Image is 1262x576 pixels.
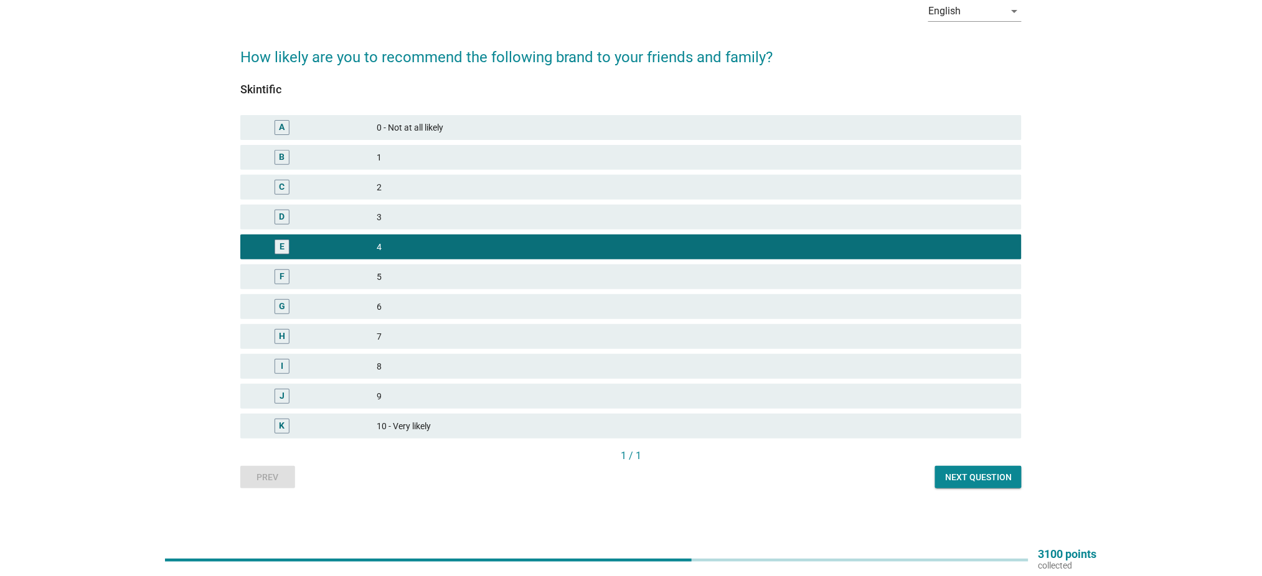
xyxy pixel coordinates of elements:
[240,34,1022,68] h2: How likely are you to recommend the following brand to your friends and family?
[240,448,1022,463] div: 1 / 1
[279,151,285,164] div: B
[281,360,283,373] div: I
[279,181,285,194] div: C
[280,241,285,254] div: E
[377,359,1012,374] div: 8
[240,81,1022,98] div: Skintific
[377,120,1012,135] div: 0 - Not at all likely
[945,471,1012,484] div: Next question
[279,211,285,224] div: D
[377,269,1012,284] div: 5
[279,330,285,343] div: H
[279,121,285,134] div: A
[928,6,961,17] div: English
[377,180,1012,195] div: 2
[377,329,1012,344] div: 7
[377,419,1012,434] div: 10 - Very likely
[280,271,285,284] div: F
[1038,560,1097,571] p: collected
[935,466,1022,488] button: Next question
[377,299,1012,314] div: 6
[279,300,285,314] div: G
[1007,4,1022,19] i: arrow_drop_down
[377,210,1012,225] div: 3
[1038,549,1097,560] p: 3100 points
[280,390,285,403] div: J
[377,239,1012,254] div: 4
[279,420,285,433] div: K
[377,150,1012,165] div: 1
[377,389,1012,404] div: 9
